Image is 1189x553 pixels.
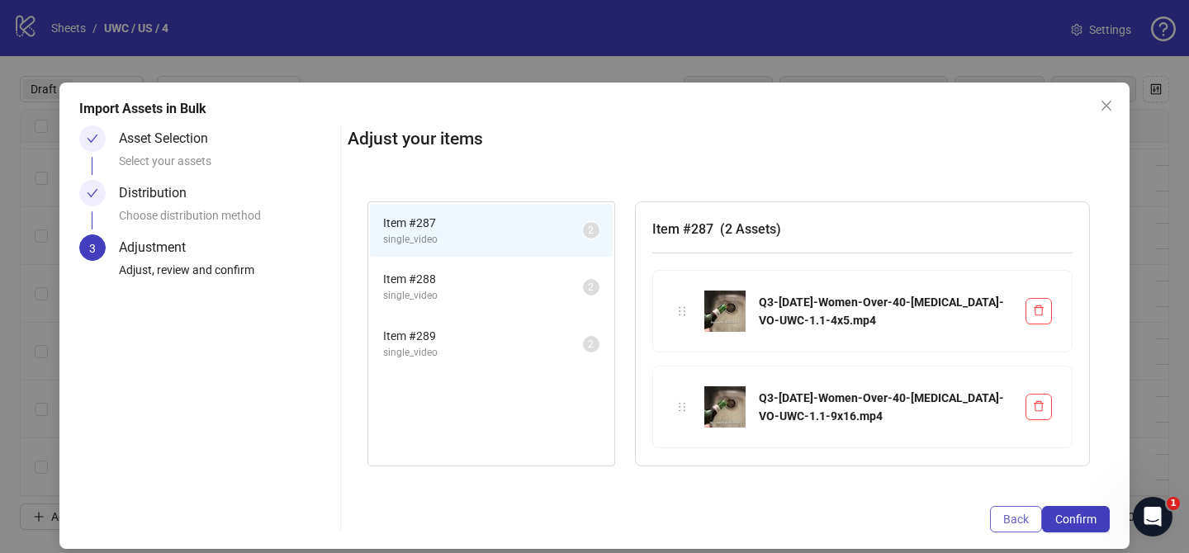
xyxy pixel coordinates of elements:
[583,222,599,239] sup: 2
[1033,400,1045,412] span: delete
[583,336,599,352] sup: 2
[383,288,583,304] span: single_video
[1133,497,1172,536] iframe: Intercom live chat
[588,225,594,236] span: 2
[759,293,1012,329] div: Q3-[DATE]-Women-Over-40-[MEDICAL_DATA]-VO-UWC-1.1-4x5.mp4
[588,338,594,350] span: 2
[119,261,334,289] div: Adjust, review and confirm
[588,281,594,293] span: 2
[383,345,583,361] span: single_video
[673,302,691,320] div: holder
[119,206,334,234] div: Choose distribution method
[720,221,781,237] span: ( 2 Assets )
[119,152,334,180] div: Select your assets
[704,291,746,332] img: Q3-08-AUG-2025-Women-Over-40-Beer-Belly-VO-UWC-1.1-4x5.mp4
[89,242,96,255] span: 3
[1026,394,1052,420] button: Delete
[383,214,583,232] span: Item # 287
[119,180,200,206] div: Distribution
[1100,99,1113,112] span: close
[1042,506,1110,532] button: Confirm
[1033,305,1045,316] span: delete
[583,279,599,295] sup: 2
[383,232,583,248] span: single_video
[1026,298,1052,324] button: Delete
[676,401,688,413] span: holder
[652,219,1073,239] h3: Item # 287
[1003,513,1029,526] span: Back
[87,187,98,199] span: check
[383,270,583,288] span: Item # 288
[673,398,691,416] div: holder
[759,389,1012,425] div: Q3-[DATE]-Women-Over-40-[MEDICAL_DATA]-VO-UWC-1.1-9x16.mp4
[119,125,221,152] div: Asset Selection
[348,125,1110,153] h2: Adjust your items
[1055,513,1097,526] span: Confirm
[1093,92,1120,119] button: Close
[1167,497,1180,510] span: 1
[79,99,1110,119] div: Import Assets in Bulk
[119,234,199,261] div: Adjustment
[990,506,1042,532] button: Back
[383,327,583,345] span: Item # 289
[87,133,98,144] span: check
[704,386,746,428] img: Q3-08-AUG-2025-Women-Over-40-Beer-Belly-VO-UWC-1.1-9x16.mp4
[676,305,688,317] span: holder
